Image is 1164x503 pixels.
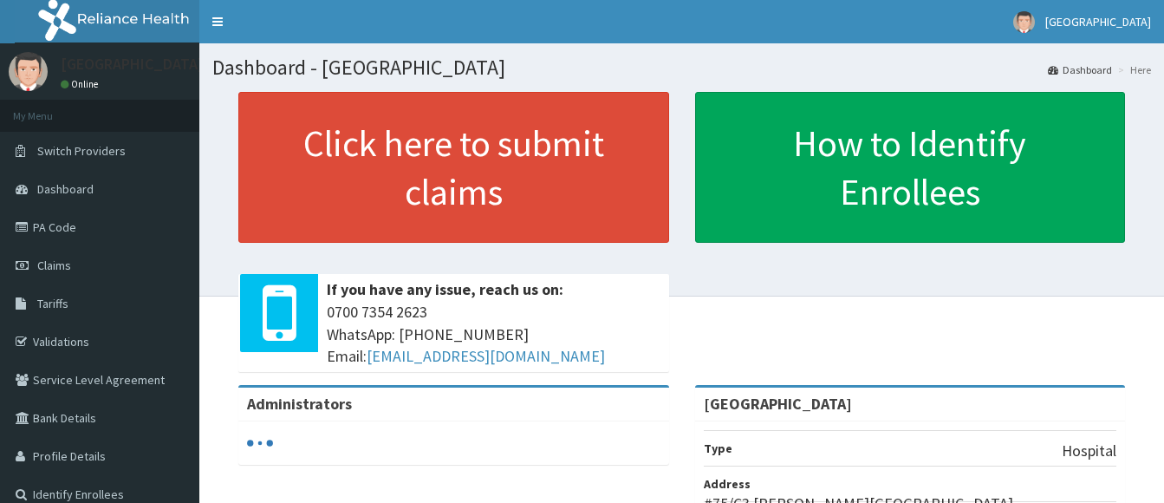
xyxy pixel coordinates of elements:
[1013,11,1035,33] img: User Image
[247,394,352,414] b: Administrators
[37,296,68,311] span: Tariffs
[247,430,273,456] svg: audio-loading
[1114,62,1151,77] li: Here
[704,476,751,492] b: Address
[695,92,1126,243] a: How to Identify Enrollees
[61,56,204,72] p: [GEOGRAPHIC_DATA]
[704,441,732,456] b: Type
[327,301,660,368] span: 0700 7354 2623 WhatsApp: [PHONE_NUMBER] Email:
[37,181,94,197] span: Dashboard
[327,279,563,299] b: If you have any issue, reach us on:
[212,56,1151,79] h1: Dashboard - [GEOGRAPHIC_DATA]
[9,52,48,91] img: User Image
[1048,62,1112,77] a: Dashboard
[1062,440,1116,462] p: Hospital
[1045,14,1151,29] span: [GEOGRAPHIC_DATA]
[367,346,605,366] a: [EMAIL_ADDRESS][DOMAIN_NAME]
[238,92,669,243] a: Click here to submit claims
[61,78,102,90] a: Online
[37,143,126,159] span: Switch Providers
[37,258,71,273] span: Claims
[704,394,852,414] strong: [GEOGRAPHIC_DATA]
